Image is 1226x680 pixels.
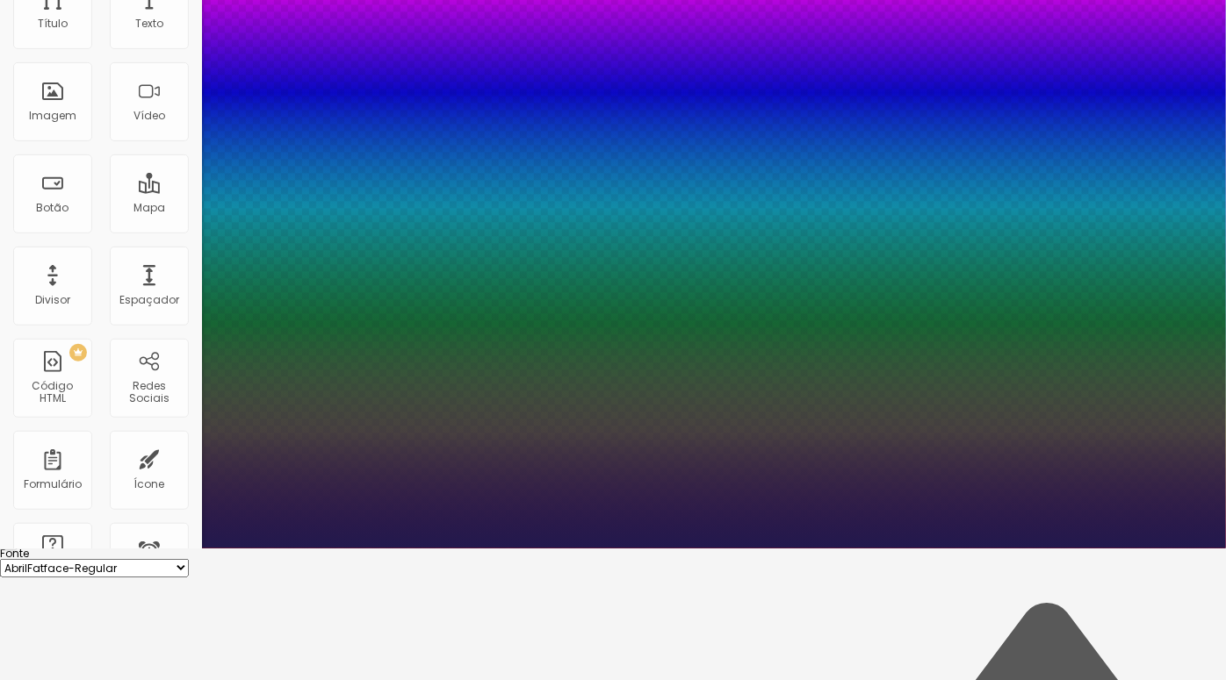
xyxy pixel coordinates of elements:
[119,294,179,306] div: Espaçador
[135,18,163,30] div: Texto
[24,478,82,490] div: Formulário
[134,478,165,490] div: Ícone
[38,18,68,30] div: Título
[114,380,184,405] div: Redes Sociais
[18,380,87,405] div: Código HTML
[35,294,70,306] div: Divisor
[29,110,76,122] div: Imagem
[133,202,165,214] div: Mapa
[37,202,69,214] div: Botão
[133,110,165,122] div: Vídeo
